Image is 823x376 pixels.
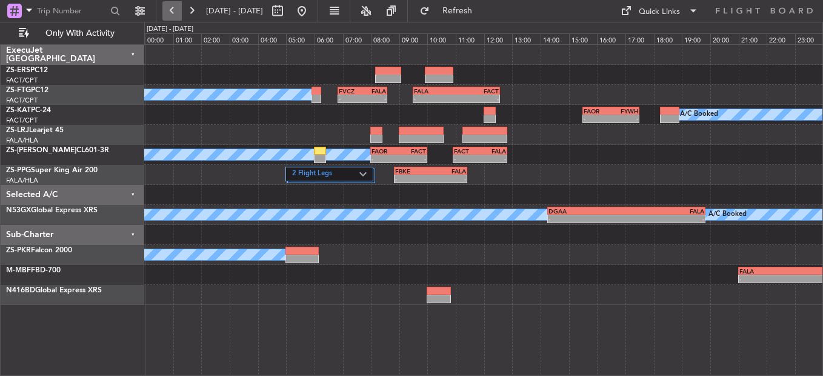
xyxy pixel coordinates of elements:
div: 04:00 [258,33,287,44]
button: Only With Activity [13,24,132,43]
span: Refresh [432,7,483,15]
div: 20:00 [710,33,739,44]
div: - [372,155,399,163]
div: 09:00 [399,33,428,44]
a: ZS-LRJLearjet 45 [6,127,64,134]
span: ZS-[PERSON_NAME] [6,147,76,154]
span: ZS-ERS [6,67,30,74]
div: FALA [480,147,506,155]
div: 17:00 [625,33,654,44]
div: FALA [414,87,456,95]
a: ZS-KATPC-24 [6,107,51,114]
div: - [431,175,467,183]
span: N53GX [6,207,31,214]
a: ZS-PPGSuper King Air 200 [6,167,98,174]
span: [DATE] - [DATE] [206,5,263,16]
label: 2 Flight Legs [292,169,359,180]
div: DGAA [548,207,626,215]
span: ZS-KAT [6,107,31,114]
button: Quick Links [615,1,704,21]
div: FALA [362,87,386,95]
div: - [548,215,626,223]
div: - [339,95,362,102]
div: - [399,155,426,163]
div: 08:00 [371,33,399,44]
a: FACT/CPT [6,116,38,125]
div: FVCZ [339,87,362,95]
div: FALA [626,207,704,215]
div: - [626,215,704,223]
div: 16:00 [597,33,625,44]
div: FAOR [372,147,399,155]
div: FACT [456,87,499,95]
img: arrow-gray.svg [359,172,367,176]
div: FYWH [611,107,638,115]
div: 12:00 [484,33,513,44]
div: 05:00 [286,33,315,44]
div: - [480,155,506,163]
a: ZS-PKRFalcon 2000 [6,247,72,254]
div: 21:00 [739,33,767,44]
a: ZS-[PERSON_NAME]CL601-3R [6,147,109,154]
div: 00:00 [145,33,173,44]
div: - [395,175,431,183]
span: ZS-FTG [6,87,31,94]
span: Only With Activity [32,29,128,38]
button: Refresh [414,1,487,21]
a: M-MBFFBD-700 [6,267,61,274]
a: ZS-FTGPC12 [6,87,48,94]
div: - [414,95,456,102]
span: N416BD [6,287,35,294]
div: A/C Booked [680,106,718,124]
div: 13:00 [512,33,541,44]
div: - [456,95,499,102]
div: 03:00 [230,33,258,44]
span: ZS-PPG [6,167,31,174]
span: ZS-LRJ [6,127,29,134]
div: 07:00 [343,33,372,44]
div: 01:00 [173,33,202,44]
span: M-MBFF [6,267,35,274]
div: 11:00 [456,33,484,44]
a: ZS-ERSPC12 [6,67,48,74]
div: 19:00 [682,33,710,44]
div: FALA [431,167,467,175]
input: Trip Number [37,2,107,20]
div: 10:00 [427,33,456,44]
div: - [454,155,480,163]
div: - [584,115,611,123]
a: N53GXGlobal Express XRS [6,207,98,214]
div: FACT [454,147,480,155]
div: 22:00 [767,33,795,44]
a: FALA/HLA [6,176,38,185]
a: FALA/HLA [6,136,38,145]
div: FAOR [584,107,611,115]
div: FBKE [395,167,431,175]
a: FACT/CPT [6,96,38,105]
div: 15:00 [569,33,598,44]
div: - [611,115,638,123]
a: N416BDGlobal Express XRS [6,287,102,294]
a: FACT/CPT [6,76,38,85]
div: 18:00 [654,33,682,44]
span: ZS-PKR [6,247,31,254]
div: A/C Booked [708,206,747,224]
div: FACT [399,147,426,155]
div: - [362,95,386,102]
div: [DATE] - [DATE] [147,24,193,35]
div: 06:00 [315,33,343,44]
div: 14:00 [541,33,569,44]
div: 02:00 [201,33,230,44]
div: Quick Links [639,6,680,18]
